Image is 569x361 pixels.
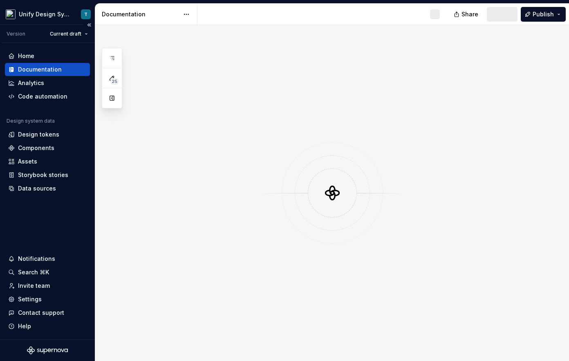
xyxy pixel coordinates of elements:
[18,157,37,166] div: Assets
[18,255,55,263] div: Notifications
[27,346,68,354] svg: Supernova Logo
[5,49,90,63] a: Home
[5,141,90,155] a: Components
[521,7,566,22] button: Publish
[7,31,25,37] div: Version
[5,306,90,319] button: Contact support
[5,90,90,103] a: Code automation
[2,5,93,23] button: Unify Design SystemT
[5,320,90,333] button: Help
[5,63,90,76] a: Documentation
[18,295,42,303] div: Settings
[102,10,179,18] div: Documentation
[533,10,554,18] span: Publish
[18,144,54,152] div: Components
[5,252,90,265] button: Notifications
[7,118,55,124] div: Design system data
[18,282,50,290] div: Invite team
[18,322,31,330] div: Help
[5,128,90,141] a: Design tokens
[19,10,71,18] div: Unify Design System
[46,28,92,40] button: Current draft
[18,130,59,139] div: Design tokens
[18,92,67,101] div: Code automation
[450,7,484,22] button: Share
[110,78,119,85] span: 25
[5,279,90,292] a: Invite team
[5,266,90,279] button: Search ⌘K
[5,76,90,90] a: Analytics
[5,182,90,195] a: Data sources
[84,11,87,18] div: T
[18,79,44,87] div: Analytics
[18,52,34,60] div: Home
[6,9,16,19] img: 9fdcaa03-8f0a-443d-a87d-0c72d3ba2d5b.png
[18,184,56,193] div: Data sources
[83,19,95,31] button: Collapse sidebar
[50,31,81,37] span: Current draft
[18,65,62,74] div: Documentation
[18,171,68,179] div: Storybook stories
[5,155,90,168] a: Assets
[18,268,49,276] div: Search ⌘K
[18,309,64,317] div: Contact support
[5,293,90,306] a: Settings
[5,168,90,182] a: Storybook stories
[461,10,478,18] span: Share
